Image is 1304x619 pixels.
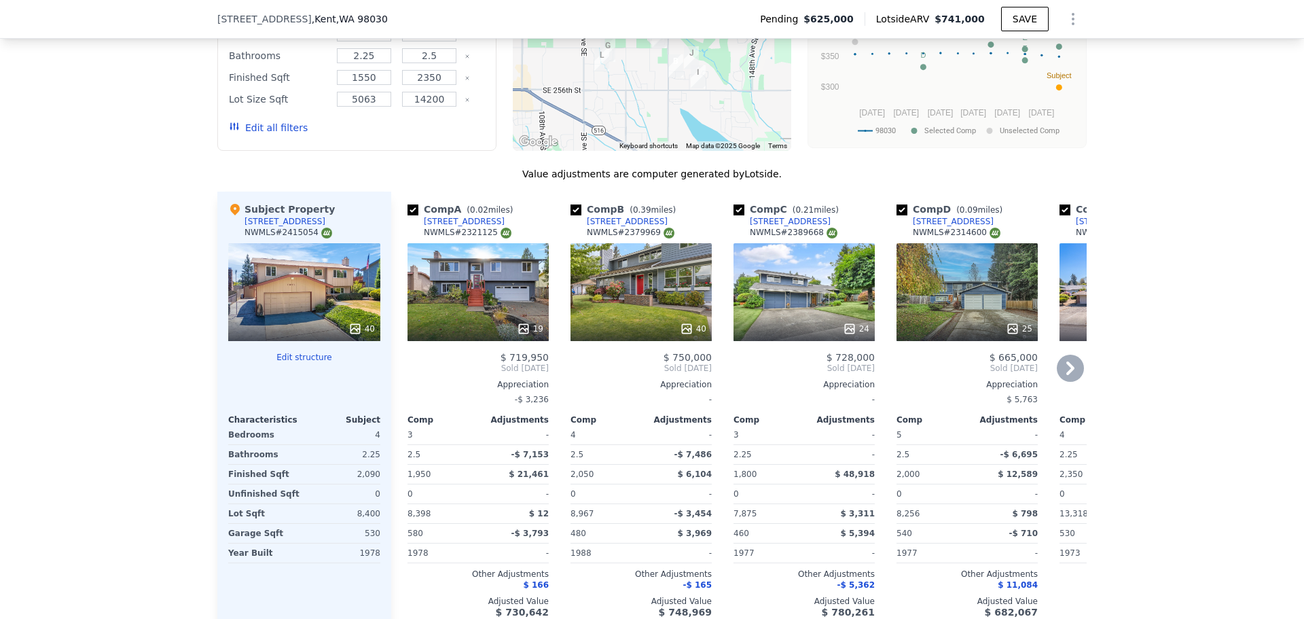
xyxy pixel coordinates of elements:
[307,445,380,464] div: 2.25
[312,12,388,26] span: , Kent
[633,205,651,215] span: 0.39
[821,52,839,61] text: $350
[913,227,1000,238] div: NWMLS # 2314600
[228,445,302,464] div: Bathrooms
[229,68,329,87] div: Finished Sqft
[407,569,549,580] div: Other Adjustments
[686,142,760,149] span: Map data ©2025 Google
[465,75,470,81] button: Clear
[1057,31,1062,39] text: B
[407,414,478,425] div: Comp
[228,425,302,444] div: Bedrooms
[733,390,875,409] div: -
[229,46,329,65] div: Bathrooms
[228,202,335,216] div: Subject Property
[664,352,712,363] span: $ 750,000
[733,544,801,563] div: 1977
[807,484,875,503] div: -
[896,489,902,499] span: 0
[407,596,549,607] div: Adjusted Value
[304,414,380,425] div: Subject
[407,544,475,563] div: 1978
[678,529,712,538] span: $ 3,969
[970,484,1038,503] div: -
[1000,450,1038,459] span: -$ 6,695
[896,363,1038,374] span: Sold [DATE]
[244,227,332,238] div: NWMLS # 2415054
[570,414,641,425] div: Comp
[804,414,875,425] div: Adjustments
[807,425,875,444] div: -
[750,227,837,238] div: NWMLS # 2389668
[336,14,388,24] span: , WA 98030
[570,390,712,409] div: -
[876,12,935,26] span: Lotside ARV
[501,228,511,238] img: NWMLS Logo
[407,216,505,227] a: [STREET_ADDRESS]
[733,445,801,464] div: 2.25
[424,216,505,227] div: [STREET_ADDRESS]
[307,504,380,523] div: 8,400
[1029,108,1055,118] text: [DATE]
[807,445,875,464] div: -
[733,596,875,607] div: Adjusted Value
[1059,544,1127,563] div: 1973
[570,509,594,518] span: 8,967
[509,470,549,479] span: $ 21,461
[589,43,615,77] div: 11926 SE 252nd Pl
[841,529,875,538] span: $ 5,394
[1059,379,1201,390] div: Appreciation
[893,108,919,118] text: [DATE]
[407,529,423,538] span: 580
[1059,470,1083,479] span: 2,350
[896,544,964,563] div: 1977
[837,580,875,590] span: -$ 5,362
[951,205,1008,215] span: ( miles)
[733,430,739,440] span: 3
[517,322,543,336] div: 19
[1059,430,1065,440] span: 4
[644,544,712,563] div: -
[481,544,549,563] div: -
[641,414,712,425] div: Adjustments
[407,489,413,499] span: 0
[1059,202,1170,216] div: Comp E
[896,216,994,227] a: [STREET_ADDRESS]
[465,97,470,103] button: Clear
[570,529,586,538] span: 480
[1059,445,1127,464] div: 2.25
[516,133,561,151] img: Google
[998,470,1038,479] span: $ 12,589
[1059,569,1201,580] div: Other Adjustments
[228,352,380,363] button: Edit structure
[461,205,518,215] span: ( miles)
[970,544,1038,563] div: -
[478,414,549,425] div: Adjustments
[465,54,470,59] button: Clear
[511,529,549,538] span: -$ 3,793
[229,90,329,109] div: Lot Size Sqft
[1076,227,1163,238] div: NWMLS # 2373083
[827,352,875,363] span: $ 728,000
[663,49,689,83] div: 25240 133rd Pl SE
[1012,509,1038,518] span: $ 798
[481,425,549,444] div: -
[424,227,511,238] div: NWMLS # 2321125
[733,529,749,538] span: 460
[733,470,757,479] span: 1,800
[523,580,549,590] span: $ 166
[803,12,854,26] span: $625,000
[570,470,594,479] span: 2,050
[570,445,638,464] div: 2.5
[896,414,967,425] div: Comp
[228,414,304,425] div: Characteristics
[843,322,869,336] div: 24
[244,216,325,227] div: [STREET_ADDRESS]
[1059,509,1088,518] span: 13,318
[990,352,1038,363] span: $ 665,000
[733,363,875,374] span: Sold [DATE]
[624,205,681,215] span: ( miles)
[733,569,875,580] div: Other Adjustments
[678,41,704,75] div: 13613 SE 251st Pl
[511,450,549,459] span: -$ 7,153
